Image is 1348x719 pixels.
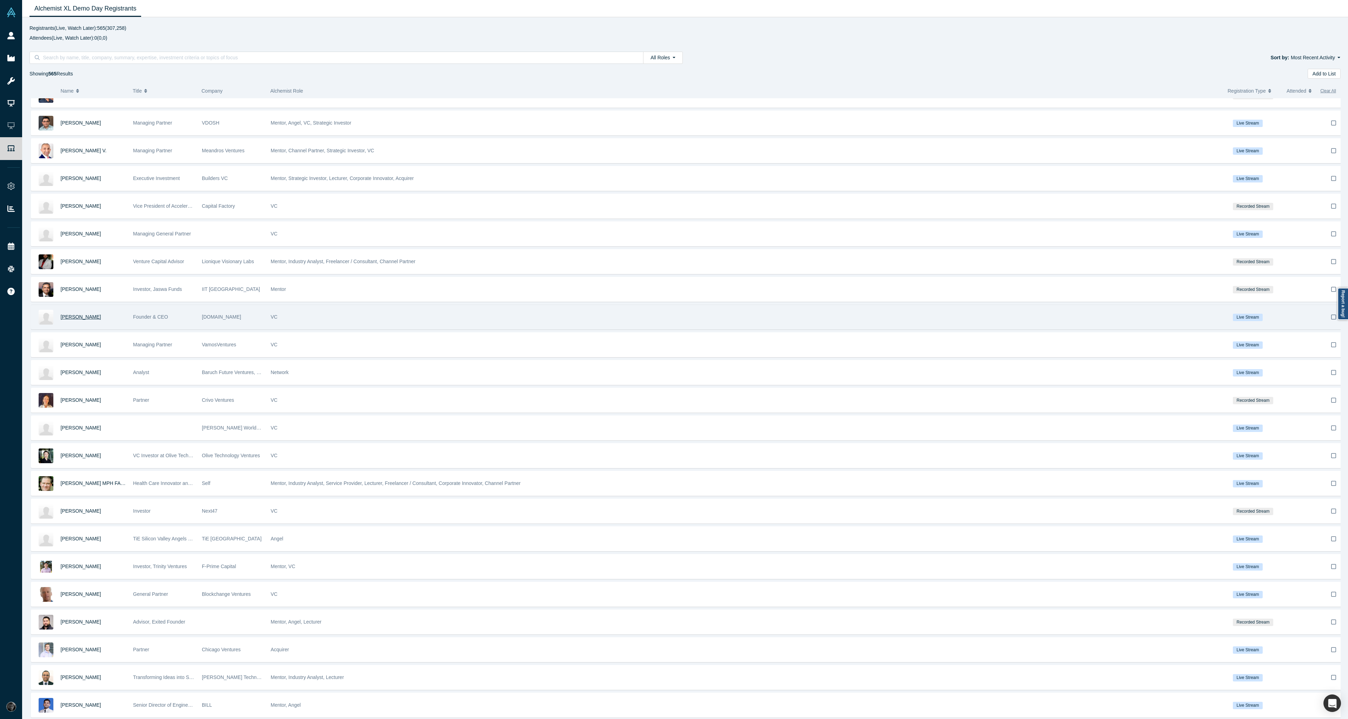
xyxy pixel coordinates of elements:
[61,702,101,708] a: [PERSON_NAME]
[202,674,272,680] span: [PERSON_NAME] Technologies
[271,453,277,458] span: VC
[1323,471,1344,495] button: Bookmark
[133,647,149,652] span: Partner
[61,480,131,486] a: [PERSON_NAME] MPH FACHE
[1323,333,1344,357] button: Bookmark
[202,397,234,403] span: Crivo Ventures
[61,619,101,625] a: [PERSON_NAME]
[1233,425,1263,432] span: Live Stream
[1323,305,1344,329] button: Bookmark
[271,536,283,541] span: Angel
[61,314,101,320] a: [PERSON_NAME]
[61,453,101,458] a: [PERSON_NAME]
[6,7,16,17] img: Alchemist Vault Logo
[271,120,351,126] span: Mentor, Angel, VC, Strategic Investor
[61,203,101,209] a: [PERSON_NAME]
[202,203,235,209] span: Capital Factory
[133,702,199,708] span: Senior Director of Engineering
[133,231,191,237] span: Managing General Partner
[61,536,101,541] span: [PERSON_NAME]
[1233,535,1263,543] span: Live Stream
[1233,646,1263,654] span: Live Stream
[1323,499,1344,523] button: Bookmark
[202,286,260,292] span: IIT [GEOGRAPHIC_DATA]
[61,370,101,375] a: [PERSON_NAME]
[39,254,53,269] img: Uday Krishna's Profile Image
[1233,480,1263,487] span: Live Stream
[1323,360,1344,385] button: Bookmark
[202,148,244,153] span: Meandros Ventures
[202,508,217,514] span: Next47
[133,84,194,98] button: Title
[42,53,636,62] input: Search by name, title, company, summary, expertise, investment criteria or topics of focus
[202,342,236,347] span: VamosVentures
[39,476,53,491] img: Mark Wesson MPH FACHE's Profile Image
[29,0,141,17] a: Alchemist XL Demo Day Registrants
[271,591,277,597] span: VC
[1323,249,1344,274] button: Bookmark
[61,647,101,652] a: [PERSON_NAME]
[1233,591,1263,598] span: Live Stream
[271,619,322,625] span: Mentor, Angel, Lecturer
[39,559,53,574] img: John Lin's Profile Image
[133,286,182,292] span: Investor, Jaswa Funds
[1233,231,1263,238] span: Live Stream
[133,453,224,458] span: VC Investor at Olive Technology Ventures
[1323,139,1344,163] button: Bookmark
[61,564,101,569] a: [PERSON_NAME]
[61,231,101,237] span: [PERSON_NAME]
[39,532,53,546] img: Patricia Acosta's Profile Image
[202,175,228,181] span: Builders VC
[29,69,73,79] div: Showing
[271,175,414,181] span: Mentor, Strategic Investor, Lecturer, Corporate Innovator, Acquirer
[39,393,53,408] img: Andrea Varella's Profile Image
[61,508,101,514] a: [PERSON_NAME]
[1233,674,1263,681] span: Live Stream
[202,453,260,458] span: Olive Technology Ventures
[1323,554,1344,579] button: Bookmark
[61,342,101,347] a: [PERSON_NAME]
[61,397,101,403] span: [PERSON_NAME]
[6,702,16,712] img: Rami Chousein's Account
[1233,452,1263,460] span: Live Stream
[133,619,185,625] span: Advisor, Exited Founder
[1320,84,1336,98] button: Clear All
[1233,508,1273,515] span: Recorded Stream
[61,425,101,431] a: [PERSON_NAME]
[1233,314,1263,321] span: Live Stream
[271,480,521,486] span: Mentor, Industry Analyst, Service Provider, Lecturer, Freelancer / Consultant, Corporate Innovato...
[61,674,101,680] a: [PERSON_NAME]
[1233,175,1263,182] span: Live Stream
[202,370,265,375] span: Baruch Future Ventures, LLC
[133,84,142,98] span: Title
[29,25,1341,32] p: (Live, Watch Later): 565 ( 307 , 258 )
[61,175,101,181] a: [PERSON_NAME]
[61,84,74,98] span: Name
[1233,369,1263,377] span: Live Stream
[133,536,226,541] span: TiE Silicon Valley Angels Business Manger
[1233,147,1263,155] span: Live Stream
[133,148,172,153] span: Managing Partner
[61,120,101,126] a: [PERSON_NAME]
[1228,84,1279,98] button: Registration Type
[1233,619,1273,626] span: Recorded Stream
[1233,203,1273,210] span: Recorded Stream
[39,670,53,685] img: Prashant Kondle's Profile Image
[133,564,187,569] span: Investor, Trinity Ventures
[1233,563,1263,571] span: Live Stream
[1233,702,1263,709] span: Live Stream
[61,591,101,597] span: [PERSON_NAME]
[39,282,53,297] img: Raj Jaswa's Profile Image
[61,259,101,264] a: [PERSON_NAME]
[271,397,277,403] span: VC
